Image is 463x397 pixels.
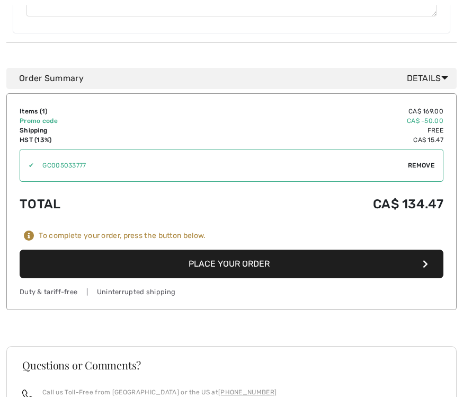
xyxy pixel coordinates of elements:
[176,135,444,145] td: CA$ 15.47
[176,126,444,135] td: Free
[176,186,444,222] td: CA$ 134.47
[20,126,176,135] td: Shipping
[20,287,443,297] div: Duty & tariff-free | Uninterrupted shipping
[20,107,176,116] td: Items ( )
[407,72,452,85] span: Details
[20,161,34,170] div: ✔
[34,149,408,181] input: Promo code
[20,186,176,222] td: Total
[22,360,441,370] h3: Questions or Comments?
[20,250,443,278] button: Place Your Order
[218,389,277,396] a: [PHONE_NUMBER]
[42,108,45,115] span: 1
[20,135,176,145] td: HST (13%)
[408,161,434,170] span: Remove
[42,387,277,397] p: Call us Toll-Free from [GEOGRAPHIC_DATA] or the US at
[20,116,176,126] td: Promo code
[176,116,444,126] td: CA$ -50.00
[19,72,452,85] div: Order Summary
[176,107,444,116] td: CA$ 169.00
[39,231,206,241] div: To complete your order, press the button below.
